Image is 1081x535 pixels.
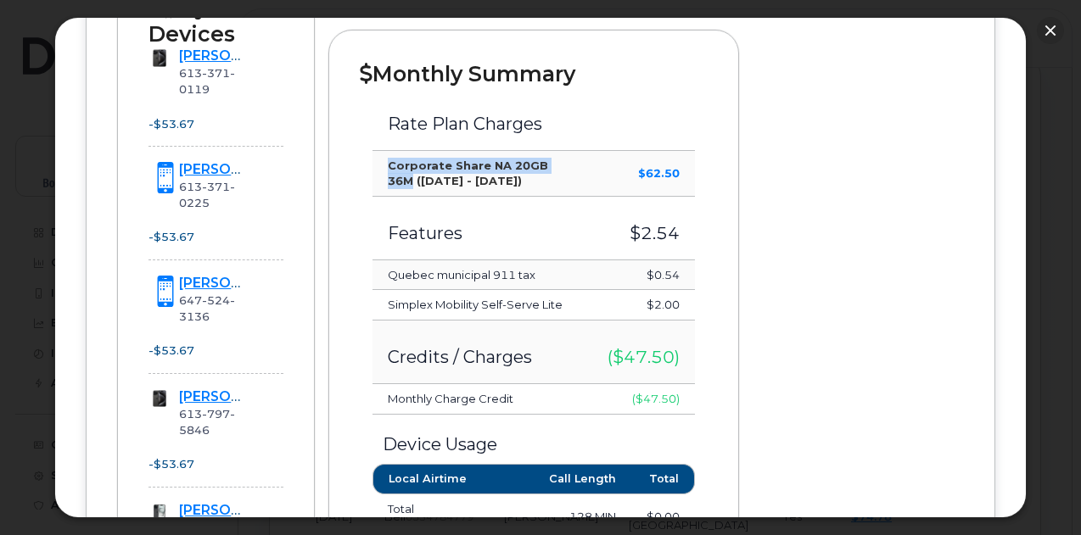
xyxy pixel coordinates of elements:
td: $0.54 [592,260,695,291]
th: Total [631,464,695,494]
h3: ($47.50) [608,348,680,366]
td: $2.00 [592,290,695,320]
th: Local Airtime [372,464,503,494]
td: Monthly Charge Credit [372,384,591,415]
h3: Features [388,224,576,242]
h3: Credits / Charges [388,348,576,366]
td: Simplex Mobility Self-Serve Lite [372,290,591,320]
th: Call Length [503,464,630,494]
h3: Device Usage [372,435,694,454]
h3: $2.54 [608,224,680,242]
td: Quebec municipal 911 tax [372,260,591,291]
strong: $62.50 [638,166,680,180]
strong: Corporate Share NA 20GB 36M ([DATE] - [DATE]) [388,159,548,188]
span: ($47.50) [632,392,680,405]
